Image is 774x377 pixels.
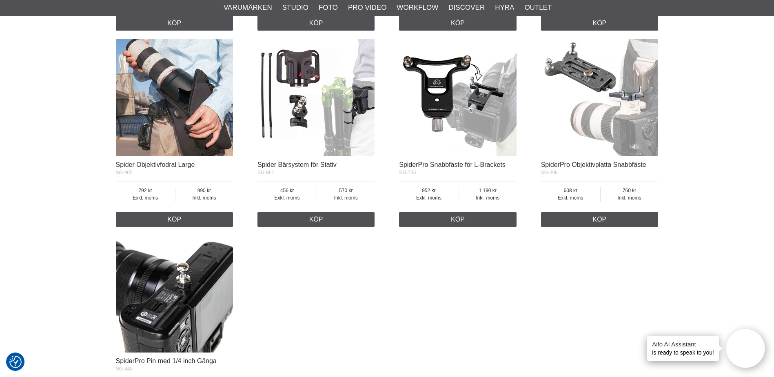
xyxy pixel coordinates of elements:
[257,187,317,194] span: 456
[175,194,233,202] span: Inkl. moms
[9,356,22,368] img: Revisit consent button
[116,161,195,168] a: Spider Objektivfodral Large
[652,340,714,348] h4: Aifo AI Assistant
[399,161,506,168] a: SpiderPro Snabbfäste för L-Brackets
[116,366,133,372] span: SG-840
[257,16,375,31] a: Köp
[541,170,558,175] span: SG-306
[116,235,233,353] img: SpiderPro Pin med 1/4 inch Gänga
[541,212,659,227] a: Köp
[116,357,217,364] a: SpiderPro Pin med 1/4 inch Gänga
[524,2,552,13] a: Outlet
[541,194,600,202] span: Exkl. moms
[399,170,416,175] span: SG-735
[399,212,517,227] a: Köp
[257,39,375,156] img: Spider Bärsystem för Stativ
[541,161,646,168] a: SpiderPro Objektivplatta Snabbfäste
[116,187,175,194] span: 792
[459,194,517,202] span: Inkl. moms
[399,187,458,194] span: 952
[282,2,308,13] a: Studio
[317,187,375,194] span: 570
[397,2,438,13] a: Workflow
[116,16,233,31] a: Köp
[257,212,375,227] a: Köp
[459,187,517,194] span: 1 190
[116,194,175,202] span: Exkl. moms
[116,39,233,156] img: Spider Objektivfodral Large
[224,2,272,13] a: Varumärken
[495,2,514,13] a: Hyra
[601,187,658,194] span: 760
[399,16,517,31] a: Köp
[647,336,719,361] div: is ready to speak to you!
[541,187,600,194] span: 608
[116,212,233,227] a: Köp
[317,194,375,202] span: Inkl. moms
[601,194,658,202] span: Inkl. moms
[257,161,337,168] a: Spider Bärsystem för Stativ
[541,16,659,31] a: Köp
[257,194,317,202] span: Exkl. moms
[257,170,274,175] span: SG-861
[448,2,485,13] a: Discover
[541,39,659,156] img: SpiderPro Objektivplatta Snabbfäste
[116,170,133,175] span: SG-902
[319,2,338,13] a: Foto
[399,39,517,156] img: SpiderPro Snabbfäste för L-Brackets
[175,187,233,194] span: 990
[399,194,458,202] span: Exkl. moms
[348,2,386,13] a: Pro Video
[9,355,22,369] button: Samtyckesinställningar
